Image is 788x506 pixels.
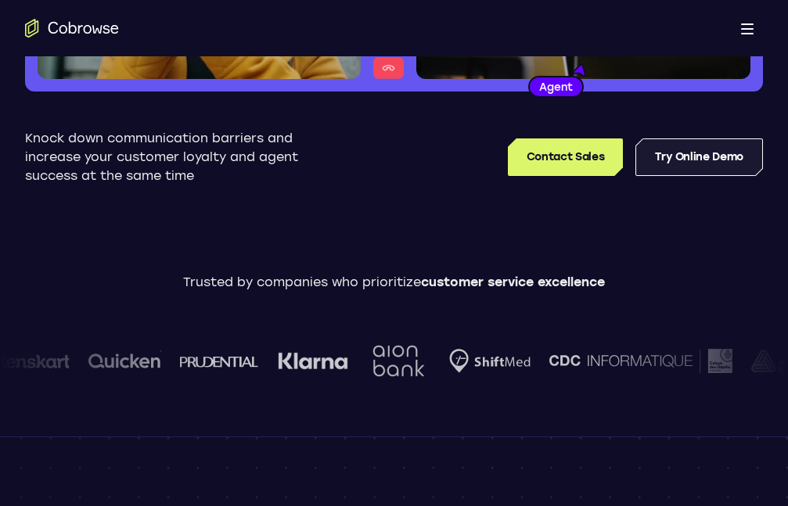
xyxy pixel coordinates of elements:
a: Go to the home page [25,19,119,38]
span: customer service excellence [421,275,605,289]
img: CDC Informatique [549,349,732,373]
img: Shiftmed [448,349,530,373]
p: Knock down communication barriers and increase your customer loyalty and agent success at the sam... [25,129,315,185]
img: Aion Bank [366,329,430,393]
img: prudential [179,355,258,368]
a: Try Online Demo [635,138,763,176]
img: Klarna [277,352,347,371]
a: Contact Sales [508,138,623,176]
